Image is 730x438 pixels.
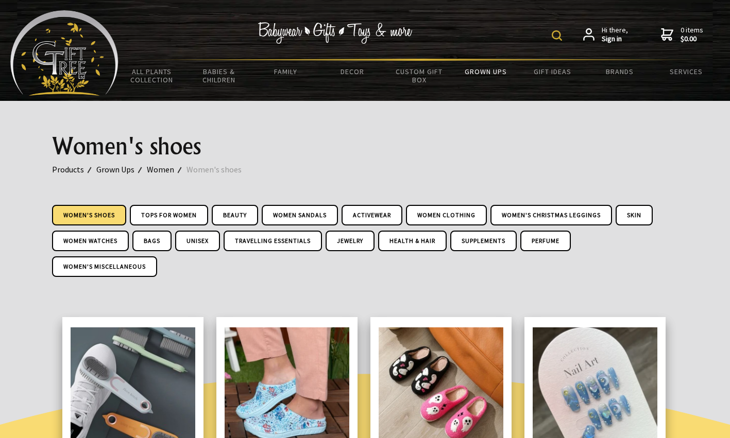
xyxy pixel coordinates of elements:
[406,205,487,225] a: Women Clothing
[319,61,386,82] a: Decor
[653,61,720,82] a: Services
[519,61,586,82] a: Gift Ideas
[616,205,653,225] a: Skin
[602,34,628,44] strong: Sign in
[118,61,185,91] a: All Plants Collection
[258,22,413,44] img: Babywear - Gifts - Toys & more
[224,231,322,251] a: Travelling Essentials
[52,256,157,277] a: Women's Miscellaneous
[52,134,678,159] h1: Women's shoes
[175,231,220,251] a: UniSex
[520,231,571,251] a: Perfume
[186,163,254,176] a: Women's shoes
[326,231,375,251] a: Jewelry
[342,205,402,225] a: ActiveWear
[52,205,126,225] a: Women's shoes
[681,25,703,44] span: 0 items
[10,10,118,96] img: Babyware - Gifts - Toys and more...
[552,30,562,41] img: product search
[681,34,703,44] strong: $0.00
[252,61,319,82] a: Family
[185,61,252,91] a: Babies & Children
[212,205,258,225] a: Beauty
[490,205,612,225] a: Women's Christmas Leggings
[132,231,172,251] a: Bags
[96,163,147,176] a: Grown Ups
[52,231,129,251] a: Women Watches
[386,61,453,91] a: Custom Gift Box
[450,231,517,251] a: Supplements
[602,26,628,44] span: Hi there,
[262,205,338,225] a: Women Sandals
[147,163,186,176] a: Women
[586,61,653,82] a: Brands
[130,205,208,225] a: Tops for Women
[452,61,519,82] a: Grown Ups
[583,26,628,44] a: Hi there,Sign in
[661,26,703,44] a: 0 items$0.00
[52,163,96,176] a: Products
[378,231,447,251] a: Health & Hair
